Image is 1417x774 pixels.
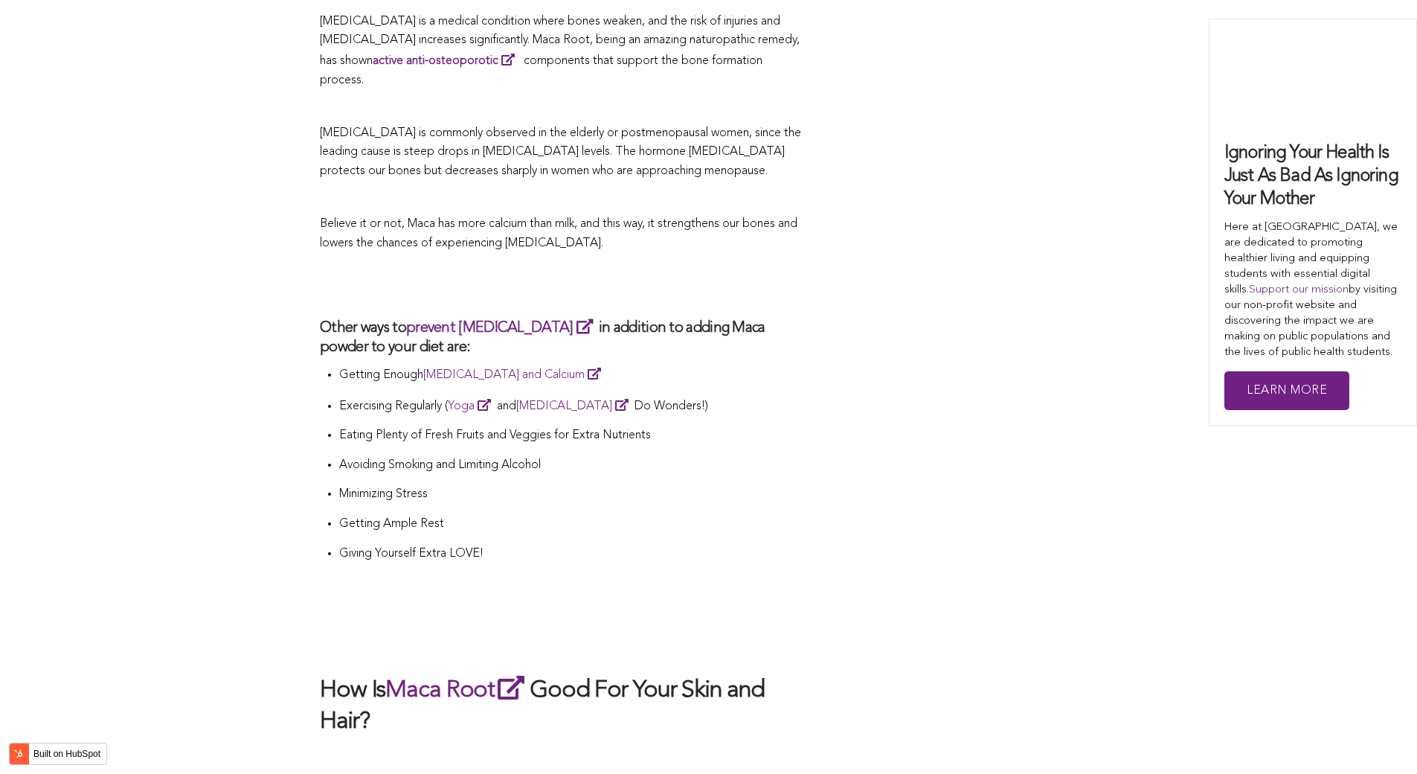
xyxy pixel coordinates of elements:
p: Minimizing Stress [339,485,803,505]
label: Built on HubSpot [28,744,106,764]
button: Built on HubSpot [9,743,107,765]
img: HubSpot sprocket logo [10,745,28,763]
p: Exercising Regularly ( and Do Wonders!) [339,396,803,417]
a: [MEDICAL_DATA] and Calcium [423,369,607,381]
p: Eating Plenty of Fresh Fruits and Veggies for Extra Nutrients [339,426,803,446]
iframe: Chat Widget [1343,703,1417,774]
a: Maca Root [385,679,530,703]
a: active anti-osteoporotic [373,55,521,67]
h2: How Is Good For Your Skin and Hair? [320,673,803,738]
a: [MEDICAL_DATA] [516,400,634,412]
a: Yoga [448,400,497,412]
p: Avoiding Smoking and Limiting Alcohol [339,456,803,476]
p: Giving Yourself Extra LOVE! [339,545,803,564]
a: Learn More [1224,371,1349,411]
p: Getting Ample Rest [339,515,803,534]
span: [MEDICAL_DATA] is commonly observed in the elderly or postmenopausal women, since the leading cau... [320,127,801,177]
span: [MEDICAL_DATA] is a medical condition where bones weaken, and the risk of injuries and [MEDICAL_D... [320,16,800,86]
h3: Other ways to in addition to adding Maca powder to your diet are: [320,317,803,357]
a: prevent [MEDICAL_DATA] [406,321,599,336]
span: Believe it or not, Maca has more calcium than milk, and this way, it strengthens our bones and lo... [320,218,797,249]
p: Getting Enough [339,365,803,386]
